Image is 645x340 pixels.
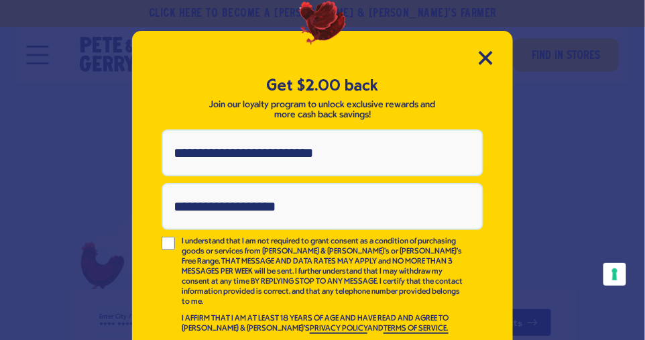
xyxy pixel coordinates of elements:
[479,51,493,65] button: Close Modal
[182,314,465,334] p: I AFFIRM THAT I AM AT LEAST 18 YEARS OF AGE AND HAVE READ AND AGREE TO [PERSON_NAME] & [PERSON_NA...
[162,237,175,250] input: I understand that I am not required to grant consent as a condition of purchasing goods or servic...
[603,263,626,286] button: Your consent preferences for tracking technologies
[384,325,448,334] a: TERMS OF SERVICE.
[162,74,483,97] h5: Get $2.00 back
[310,325,367,334] a: PRIVACY POLICY
[205,100,440,120] p: Join our loyalty program to unlock exclusive rewards and more cash back savings!
[182,237,465,307] p: I understand that I am not required to grant consent as a condition of purchasing goods or servic...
